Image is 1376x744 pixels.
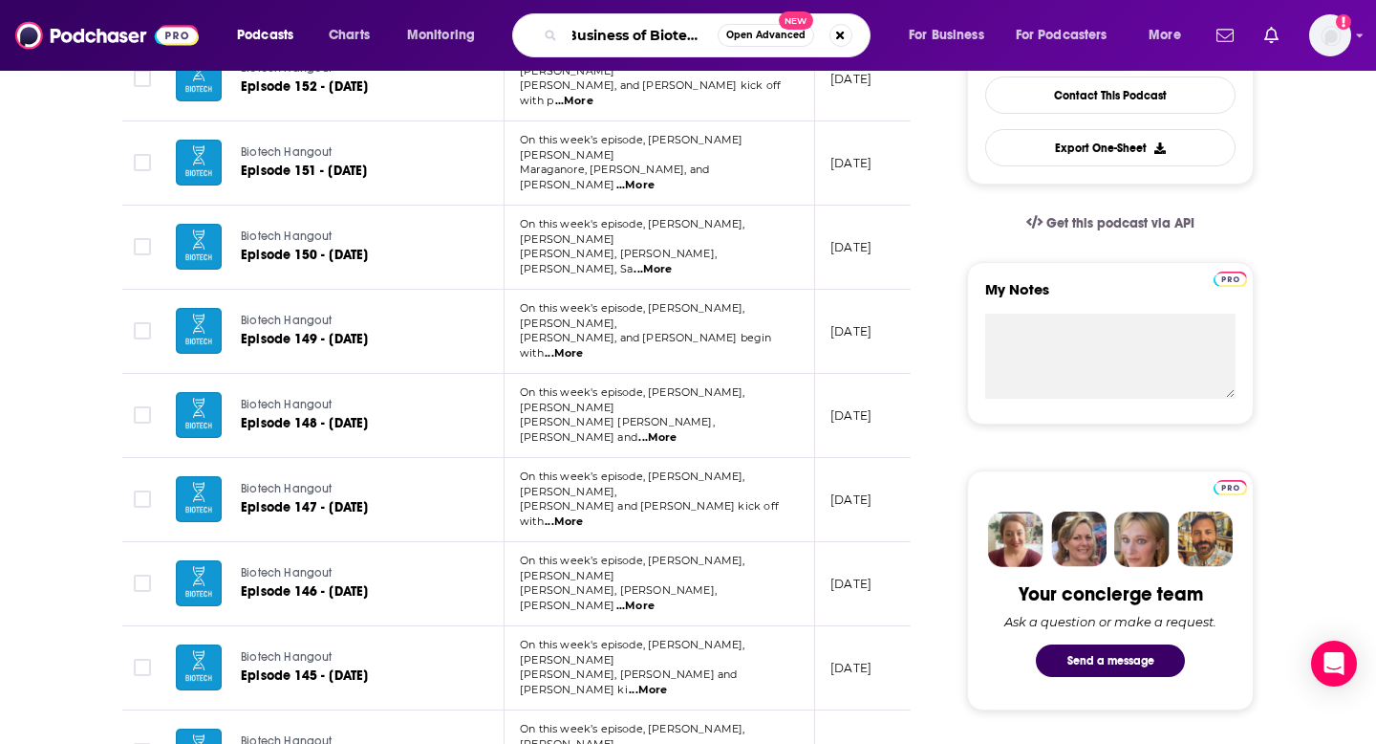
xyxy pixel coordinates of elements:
[241,330,468,349] a: Episode 149 - [DATE]
[988,512,1043,567] img: Sydney Profile
[241,667,468,686] a: Episode 145 - [DATE]
[779,11,813,30] span: New
[1019,582,1203,606] div: Your concierge team
[830,660,871,676] p: [DATE]
[555,94,593,109] span: ...More
[1004,614,1216,629] div: Ask a question or make a request.
[1214,269,1247,287] a: Pro website
[134,70,151,87] span: Toggle select row
[1311,641,1357,687] div: Open Intercom Messenger
[241,145,333,159] span: Biotech Hangout
[520,638,745,667] span: On this week's episode, [PERSON_NAME], [PERSON_NAME]
[1214,272,1247,287] img: Podchaser Pro
[1051,512,1107,567] img: Barbara Profile
[134,238,151,255] span: Toggle select row
[1011,200,1210,247] a: Get this podcast via API
[520,49,745,77] span: On this week’s episode, [PERSON_NAME], [PERSON_NAME]
[241,499,368,515] span: Episode 147 - [DATE]
[520,470,745,498] span: On this week’s episode, [PERSON_NAME], [PERSON_NAME],
[830,323,871,339] p: [DATE]
[1135,20,1205,51] button: open menu
[134,659,151,676] span: Toggle select row
[316,20,381,51] a: Charts
[241,414,468,433] a: Episode 148 - [DATE]
[909,22,984,49] span: For Business
[241,582,468,602] a: Episode 146 - [DATE]
[134,154,151,171] span: Toggle select row
[1046,215,1194,231] span: Get this podcast via API
[985,77,1236,114] a: Contact This Podcast
[241,230,333,243] span: Biotech Hangout
[520,247,717,275] span: [PERSON_NAME], [PERSON_NAME], [PERSON_NAME], Sa
[638,430,677,446] span: ...More
[134,575,151,592] span: Toggle select row
[520,217,745,246] span: On this week's episode, [PERSON_NAME], [PERSON_NAME]
[1214,480,1247,495] img: Podchaser Pro
[1036,645,1185,677] button: Send a message
[241,565,468,582] a: Biotech Hangout
[241,398,333,411] span: Biotech Hangout
[1309,14,1351,56] img: User Profile
[241,162,468,181] a: Episode 151 - [DATE]
[134,322,151,339] span: Toggle select row
[394,20,500,51] button: open menu
[407,22,475,49] span: Monitoring
[241,246,468,265] a: Episode 150 - [DATE]
[241,331,368,347] span: Episode 149 - [DATE]
[1257,19,1286,52] a: Show notifications dropdown
[241,77,468,97] a: Episode 152 - [DATE]
[520,385,745,414] span: On this week's episode, [PERSON_NAME], [PERSON_NAME]
[329,22,370,49] span: Charts
[985,129,1236,166] button: Export One-Sheet
[241,415,368,431] span: Episode 148 - [DATE]
[830,576,871,592] p: [DATE]
[237,22,293,49] span: Podcasts
[1309,14,1351,56] span: Logged in as kgolds
[520,583,717,612] span: [PERSON_NAME], [PERSON_NAME], [PERSON_NAME]
[241,247,368,263] span: Episode 150 - [DATE]
[15,17,199,54] img: Podchaser - Follow, Share and Rate Podcasts
[1177,512,1233,567] img: Jon Profile
[241,229,468,246] a: Biotech Hangout
[985,280,1236,314] label: My Notes
[520,78,781,107] span: [PERSON_NAME], and [PERSON_NAME] kick off with p
[718,24,814,47] button: Open AdvancedNew
[520,163,709,191] span: Maraganore, [PERSON_NAME], and [PERSON_NAME]
[830,407,871,424] p: [DATE]
[1336,14,1351,30] svg: Add a profile image
[1209,19,1241,52] a: Show notifications dropdown
[616,178,655,193] span: ...More
[1309,14,1351,56] button: Show profile menu
[629,683,667,698] span: ...More
[565,20,718,51] input: Search podcasts, credits, & more...
[520,554,745,582] span: On this week’s episode, [PERSON_NAME], [PERSON_NAME]
[520,133,742,162] span: On this week’s episode, [PERSON_NAME] [PERSON_NAME]
[1016,22,1107,49] span: For Podcasters
[830,71,871,87] p: [DATE]
[241,163,367,179] span: Episode 151 - [DATE]
[241,650,333,664] span: Biotech Hangout
[530,13,889,57] div: Search podcasts, credits, & more...
[241,144,468,162] a: Biotech Hangout
[241,313,468,330] a: Biotech Hangout
[241,314,333,327] span: Biotech Hangout
[1003,20,1135,51] button: open menu
[241,498,468,517] a: Episode 147 - [DATE]
[520,415,715,444] span: [PERSON_NAME] [PERSON_NAME], [PERSON_NAME] and
[895,20,1008,51] button: open menu
[830,239,871,255] p: [DATE]
[634,262,672,277] span: ...More
[241,566,333,580] span: Biotech Hangout
[830,155,871,171] p: [DATE]
[241,481,468,498] a: Biotech Hangout
[545,514,583,530] span: ...More
[241,667,368,684] span: Episode 145 - [DATE]
[520,667,737,696] span: [PERSON_NAME], [PERSON_NAME] and [PERSON_NAME] ki
[545,346,583,361] span: ...More
[224,20,318,51] button: open menu
[241,649,468,667] a: Biotech Hangout
[726,31,806,40] span: Open Advanced
[1114,512,1170,567] img: Jules Profile
[1214,477,1247,495] a: Pro website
